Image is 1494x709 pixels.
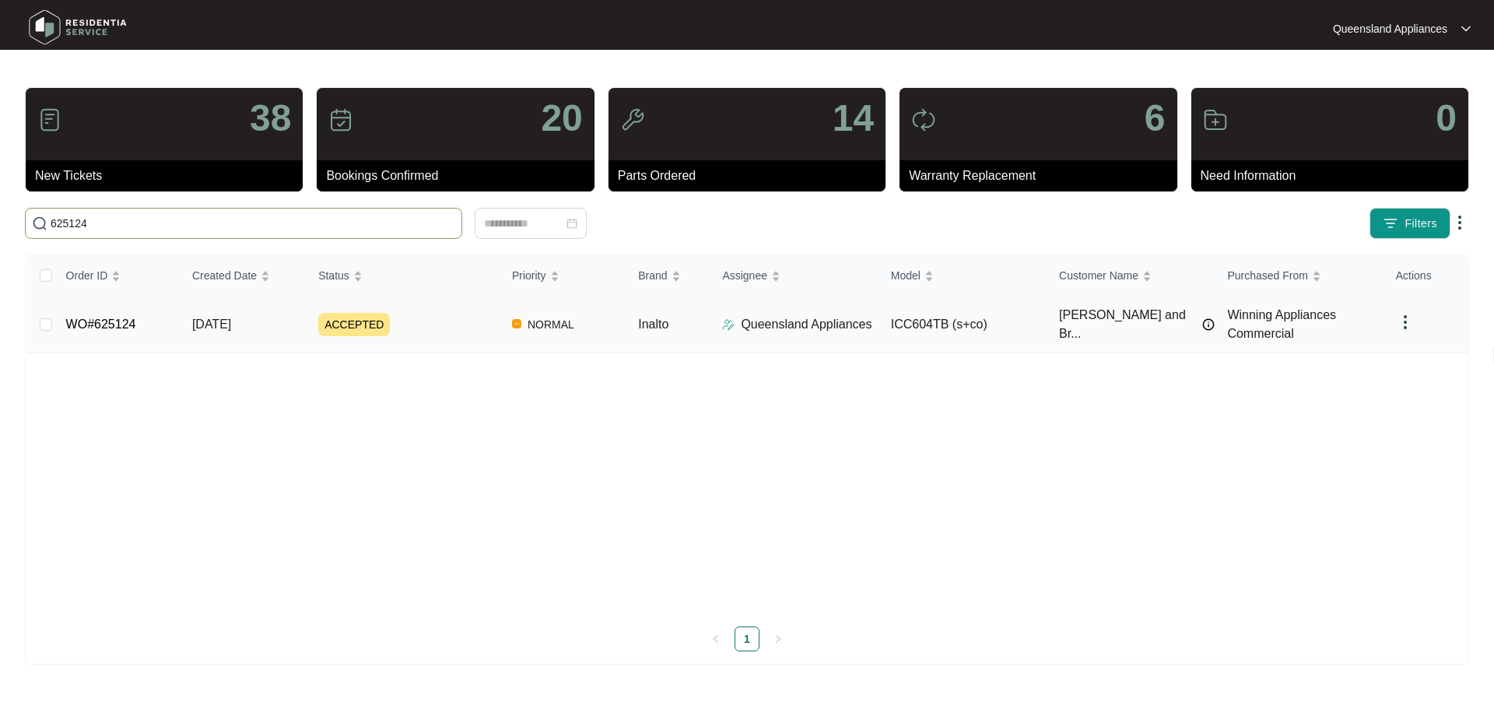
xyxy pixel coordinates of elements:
th: Order ID [54,255,180,297]
p: Bookings Confirmed [326,167,594,185]
li: 1 [735,627,759,651]
span: Inalto [638,318,668,331]
th: Model [879,255,1047,297]
p: Need Information [1201,167,1468,185]
span: right [773,634,783,644]
span: ACCEPTED [318,313,390,336]
img: Vercel Logo [512,319,521,328]
a: WO#625124 [66,318,136,331]
span: [DATE] [192,318,231,331]
img: Assigner Icon [722,318,735,331]
p: 38 [250,100,291,137]
p: Warranty Replacement [909,167,1177,185]
button: left [703,627,728,651]
th: Status [306,255,500,297]
p: Queensland Appliances [1333,21,1447,37]
span: Order ID [66,267,108,284]
span: Assignee [722,267,767,284]
span: Purchased From [1227,267,1307,284]
span: Winning Appliances Commercial [1227,308,1336,340]
th: Assignee [710,255,878,297]
span: Customer Name [1059,267,1138,284]
img: search-icon [32,216,47,231]
span: Filters [1405,216,1437,232]
img: icon [620,107,645,132]
img: icon [328,107,353,132]
th: Brand [626,255,710,297]
p: 20 [541,100,582,137]
span: left [711,634,721,644]
img: dropdown arrow [1461,25,1471,33]
a: 1 [735,627,759,651]
th: Customer Name [1047,255,1215,297]
li: Previous Page [703,627,728,651]
span: Model [891,267,921,284]
th: Created Date [180,255,306,297]
img: icon [37,107,62,132]
img: Info icon [1202,318,1215,331]
p: New Tickets [35,167,303,185]
span: Status [318,267,349,284]
p: 6 [1145,100,1166,137]
span: Priority [512,267,546,284]
img: icon [911,107,936,132]
th: Purchased From [1215,255,1383,297]
img: dropdown arrow [1396,313,1415,332]
span: [PERSON_NAME] and Br... [1059,306,1194,343]
td: ICC604TB (s+co) [879,297,1047,353]
span: Created Date [192,267,257,284]
button: right [766,627,791,651]
th: Actions [1384,255,1468,297]
img: dropdown arrow [1450,213,1469,232]
p: 0 [1436,100,1457,137]
p: Queensland Appliances [741,315,871,334]
li: Next Page [766,627,791,651]
input: Search by Order Id, Assignee Name, Customer Name, Brand and Model [51,215,455,232]
p: Parts Ordered [618,167,886,185]
button: filter iconFilters [1369,208,1450,239]
img: filter icon [1383,216,1398,231]
img: residentia service logo [23,4,132,51]
span: NORMAL [521,315,580,334]
img: icon [1203,107,1228,132]
span: Brand [638,267,667,284]
p: 14 [833,100,874,137]
th: Priority [500,255,626,297]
